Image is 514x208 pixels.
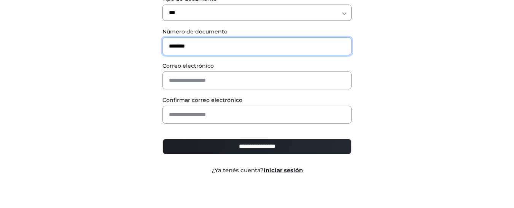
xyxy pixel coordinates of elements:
label: Correo electrónico [162,62,352,70]
label: Número de documento [162,28,352,36]
h1: An Error Was Encountered [19,16,491,33]
a: Iniciar sesión [264,167,303,174]
div: ¿Ya tenés cuenta? [157,166,357,175]
p: Unable to load the requested file: pwa/ia.php [25,38,485,46]
label: Confirmar correo electrónico [162,96,352,104]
